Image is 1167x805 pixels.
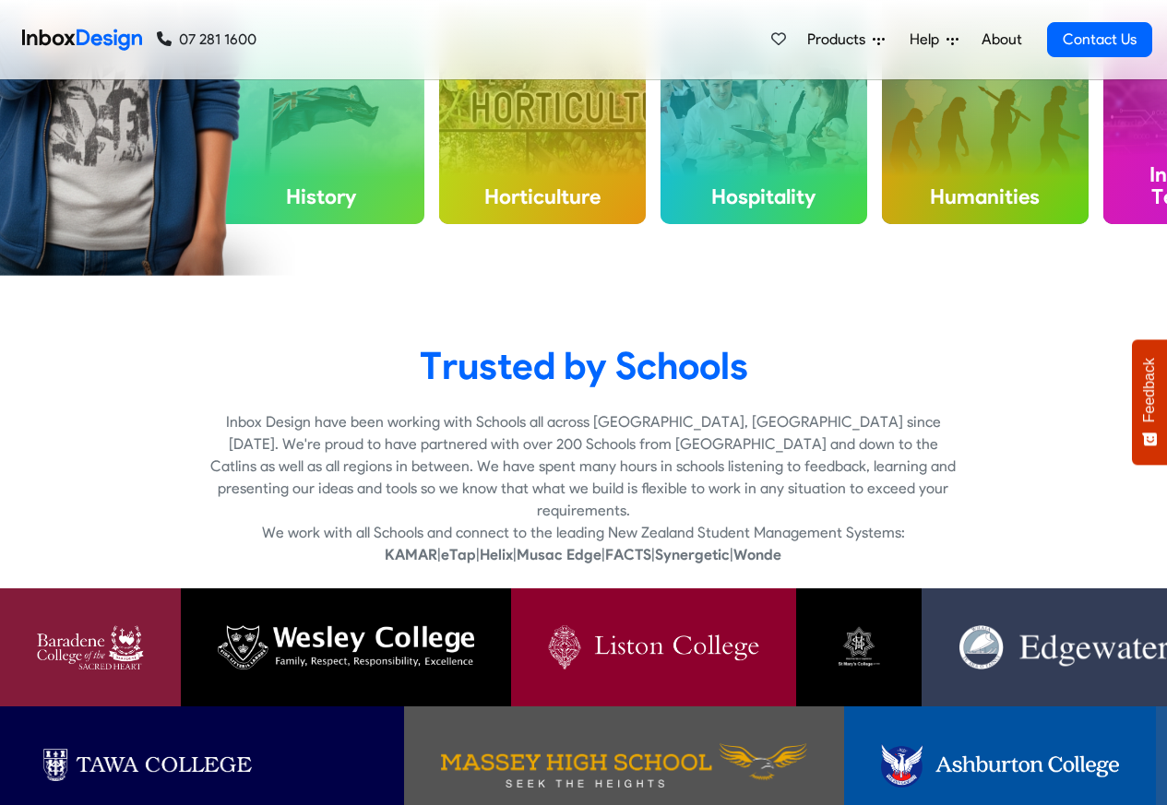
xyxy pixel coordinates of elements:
img: Massey High School [441,743,807,787]
h4: Horticulture [439,170,646,223]
a: Help [902,21,966,58]
h4: History [218,170,424,223]
a: Products [800,21,892,58]
a: About [976,21,1027,58]
img: Ashburton College [881,743,1119,787]
p: Inbox Design have been working with Schools all across [GEOGRAPHIC_DATA], [GEOGRAPHIC_DATA] since... [208,411,959,522]
heading: Trusted by Schools [14,342,1153,389]
img: Baradene College [37,625,144,669]
strong: Musac Edge [517,546,601,563]
img: Wesley College [218,625,474,669]
a: 07 281 1600 [157,29,256,51]
img: St Mary’s College (Wellington) [833,625,885,669]
img: Tawa College [37,743,367,787]
strong: Helix [480,546,513,563]
img: Liston College [548,625,759,669]
a: Contact Us [1047,22,1152,57]
strong: Synergetic [655,546,730,563]
strong: Wonde [733,546,781,563]
strong: KAMAR [385,546,437,563]
button: Feedback - Show survey [1132,339,1167,465]
span: Feedback [1141,358,1158,422]
span: Products [807,29,873,51]
strong: FACTS [605,546,651,563]
h4: Humanities [882,170,1089,223]
span: Help [910,29,947,51]
strong: eTap [441,546,476,563]
p: We work with all Schools and connect to the leading New Zealand Student Management Systems: [208,522,959,544]
h4: Hospitality [661,170,867,223]
p: | | | | | | [208,544,959,566]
